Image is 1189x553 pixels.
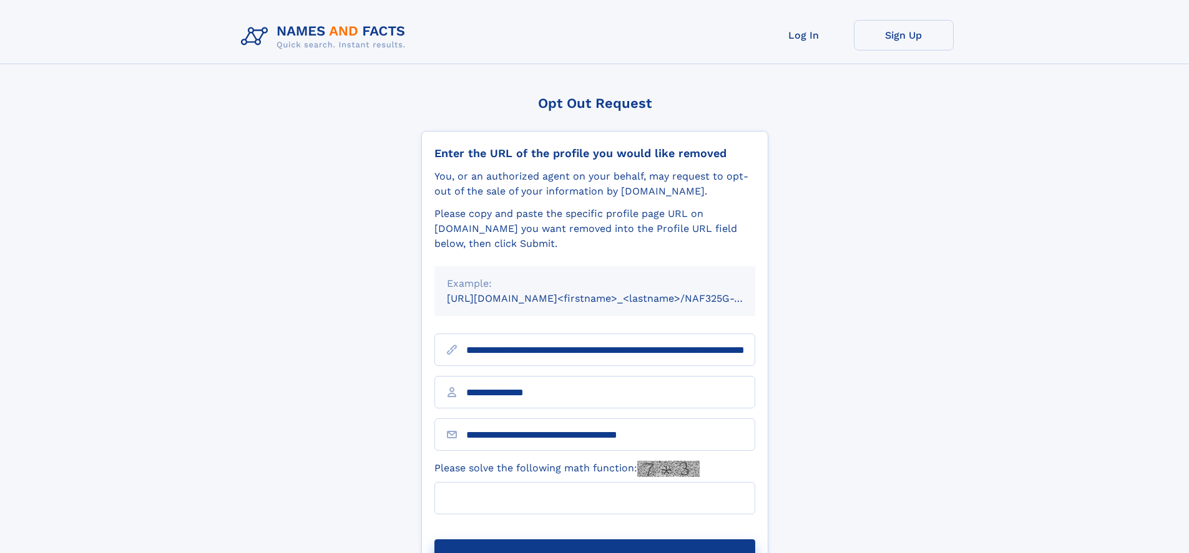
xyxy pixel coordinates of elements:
[434,169,755,199] div: You, or an authorized agent on your behalf, may request to opt-out of the sale of your informatio...
[434,461,700,477] label: Please solve the following math function:
[754,20,854,50] a: Log In
[854,20,954,50] a: Sign Up
[447,292,779,304] small: [URL][DOMAIN_NAME]<firstname>_<lastname>/NAF325G-xxxxxxxx
[421,95,768,111] div: Opt Out Request
[236,20,416,54] img: Logo Names and Facts
[447,276,743,291] div: Example:
[434,147,755,160] div: Enter the URL of the profile you would like removed
[434,206,755,251] div: Please copy and paste the specific profile page URL on [DOMAIN_NAME] you want removed into the Pr...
